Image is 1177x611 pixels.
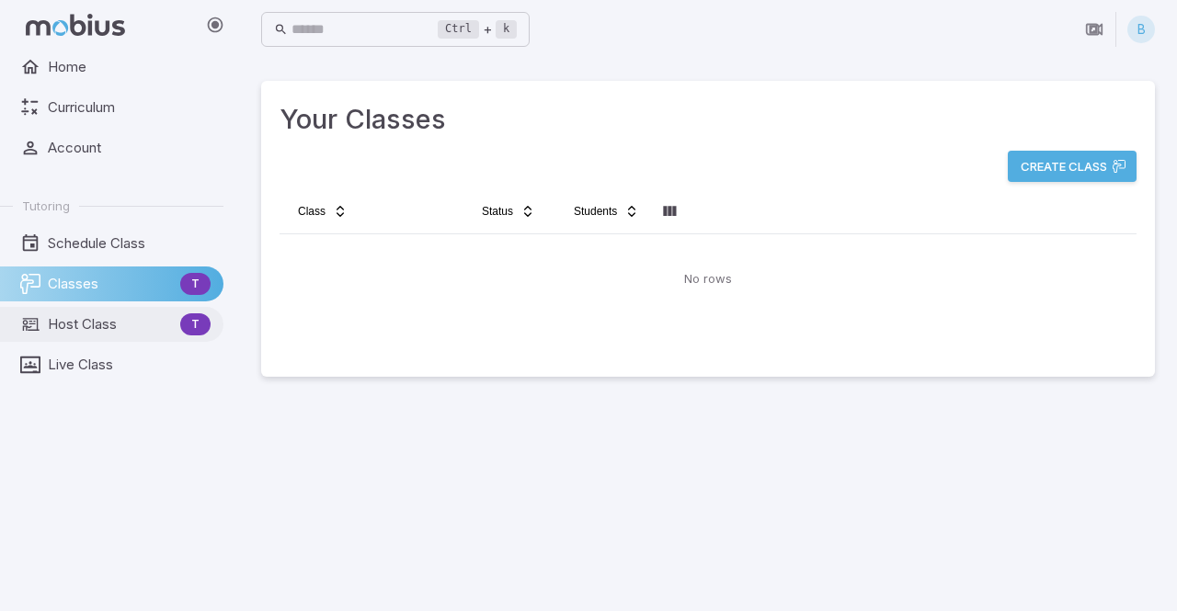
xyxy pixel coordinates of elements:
[298,204,326,219] span: Class
[1127,16,1155,43] div: B
[48,233,211,254] span: Schedule Class
[48,314,173,334] span: Host Class
[438,18,517,40] div: +
[287,197,359,226] button: Class
[180,315,211,334] span: T
[48,355,211,375] span: Live Class
[48,274,173,294] span: Classes
[48,97,211,118] span: Curriculum
[482,204,513,219] span: Status
[496,20,517,39] kbd: k
[1077,12,1112,47] button: Join in Zoom Client
[1008,151,1137,182] button: Create Class
[563,197,650,226] button: Students
[280,99,1137,140] h3: Your Classes
[438,20,479,39] kbd: Ctrl
[48,57,211,77] span: Home
[684,269,732,288] p: No rows
[655,197,684,226] button: Column visibility
[471,197,546,226] button: Status
[22,198,70,214] span: Tutoring
[574,204,617,219] span: Students
[180,275,211,293] span: T
[48,138,211,158] span: Account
